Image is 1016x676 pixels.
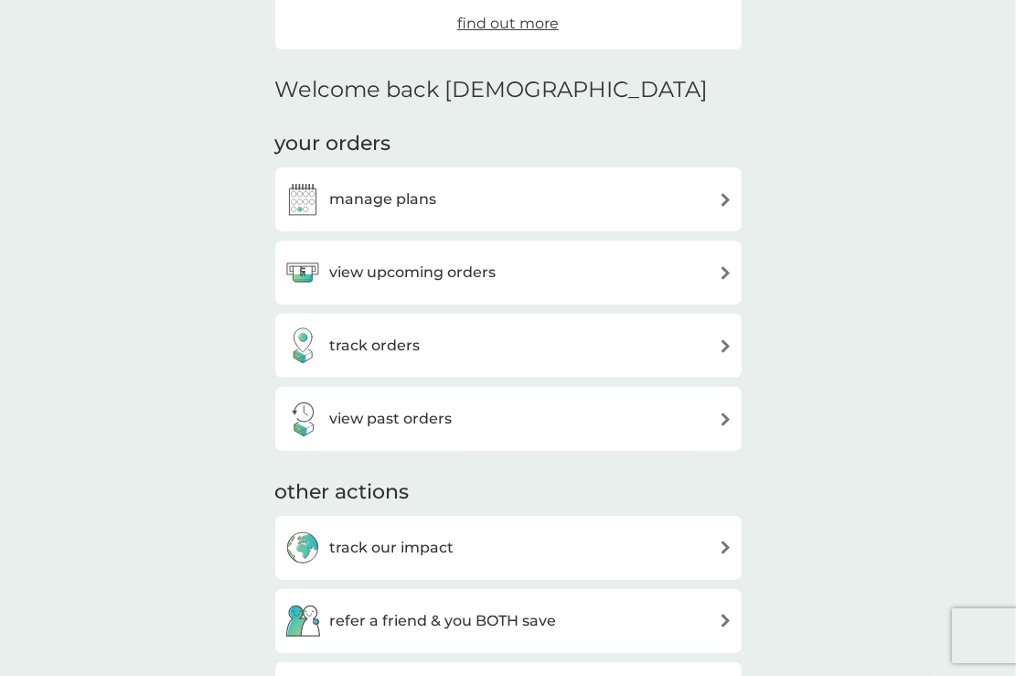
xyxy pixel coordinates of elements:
a: find out more [457,12,559,36]
img: arrow right [719,266,733,280]
span: find out more [457,15,559,32]
img: arrow right [719,541,733,554]
img: arrow right [719,193,733,207]
h3: track our impact [330,536,455,560]
img: arrow right [719,413,733,426]
img: arrow right [719,339,733,353]
h3: manage plans [330,188,437,211]
h3: track orders [330,334,421,358]
h2: Welcome back [DEMOGRAPHIC_DATA] [275,77,709,103]
h3: refer a friend & you BOTH save [330,609,557,633]
h3: view upcoming orders [330,261,497,284]
h3: other actions [275,478,410,507]
h3: your orders [275,130,391,158]
h3: view past orders [330,407,453,431]
img: arrow right [719,614,733,628]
